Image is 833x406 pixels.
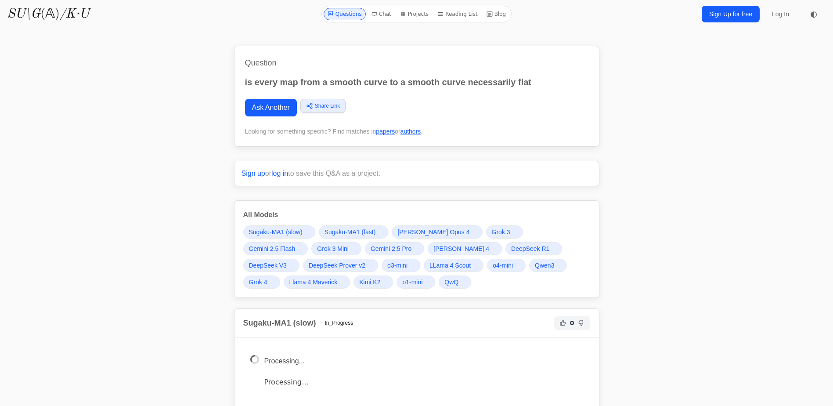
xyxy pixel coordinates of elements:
a: Gemini 2.5 Pro [365,242,424,255]
i: /K·U [60,7,89,21]
span: QwQ [444,278,458,286]
a: Sign Up for free [702,6,760,22]
a: Llama 4 Maverick [284,275,350,289]
a: Grok 4 [243,275,280,289]
span: DeepSeek Prover v2 [309,261,365,270]
span: 0 [570,319,574,327]
span: DeepSeek V3 [249,261,287,270]
span: Grok 4 [249,278,267,286]
span: Gemini 2.5 Flash [249,244,296,253]
a: Kimi K2 [353,275,393,289]
a: Sugaku-MA1 (fast) [319,225,389,239]
span: LLama 4 Scout [429,261,471,270]
a: DeepSeek R1 [505,242,562,255]
span: [PERSON_NAME] 4 [433,244,489,253]
span: In_Progress [320,318,359,328]
button: Not Helpful [576,318,587,328]
p: or to save this Q&A as a project. [242,168,592,179]
span: Processing... [264,357,305,365]
a: log in [271,170,288,177]
a: Gemini 2.5 Flash [243,242,308,255]
a: DeepSeek Prover v2 [303,259,378,272]
button: ◐ [805,5,822,23]
a: o3-mini [382,259,420,272]
button: Helpful [558,318,568,328]
a: Grok 3 [486,225,523,239]
span: Sugaku-MA1 (fast) [325,228,376,236]
a: Sugaku-MA1 (slow) [243,225,315,239]
a: Projects [397,8,432,20]
span: o1-mini [402,278,422,286]
h3: All Models [243,210,590,220]
span: Share Link [315,102,340,110]
a: DeepSeek V3 [243,259,299,272]
span: ◐ [810,10,817,18]
span: Grok 3 [492,228,510,236]
span: [PERSON_NAME] Opus 4 [397,228,469,236]
a: LLama 4 Scout [424,259,483,272]
a: Chat [368,8,395,20]
span: Sugaku-MA1 (slow) [249,228,303,236]
a: Grok 3 Mini [311,242,361,255]
span: o4-mini [493,261,513,270]
p: Processing… [264,376,583,388]
a: Log In [767,6,794,22]
a: Ask Another [245,99,297,116]
a: Reading List [434,8,481,20]
h2: Sugaku-MA1 (slow) [243,317,316,329]
a: Questions [324,8,366,20]
i: SU\G [7,7,40,21]
a: o4-mini [487,259,526,272]
span: Qwen3 [535,261,554,270]
span: Llama 4 Maverick [289,278,338,286]
a: o1-mini [397,275,435,289]
a: Qwen3 [529,259,567,272]
span: Gemini 2.5 Pro [371,244,411,253]
a: QwQ [439,275,471,289]
a: [PERSON_NAME] Opus 4 [392,225,482,239]
span: Grok 3 Mini [317,244,349,253]
a: SU\G(𝔸)/K·U [7,6,89,22]
h1: Question [245,57,588,69]
a: authors [400,128,421,135]
p: is every map from a smooth curve to a smooth curve necessarily flat [245,76,588,88]
span: o3-mini [387,261,407,270]
a: Blog [483,8,510,20]
div: Looking for something specific? Find matches in or . [245,127,588,136]
a: Sign up [242,170,265,177]
span: DeepSeek R1 [511,244,549,253]
a: [PERSON_NAME] 4 [428,242,502,255]
a: papers [376,128,395,135]
span: Kimi K2 [359,278,380,286]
